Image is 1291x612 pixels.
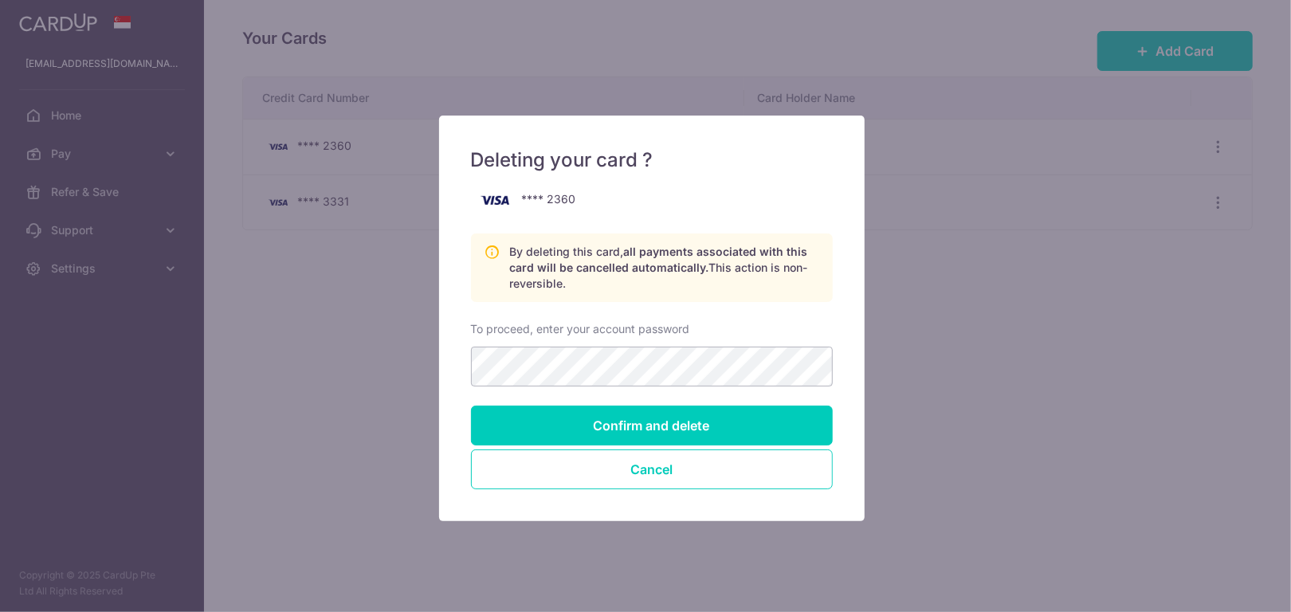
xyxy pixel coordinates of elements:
input: Confirm and delete [471,406,833,445]
p: By deleting this card, This action is non-reversible. [510,244,819,292]
span: all payments associated with this card will be cancelled automatically. [510,245,808,274]
img: visa-761abec96037c8ab836742a37ff580f5eed1c99042f5b0e3b4741c5ac3fec333.png [471,186,519,214]
label: To proceed, enter your account password [471,321,690,337]
h5: Deleting your card ? [471,147,833,173]
button: Close [471,449,833,489]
